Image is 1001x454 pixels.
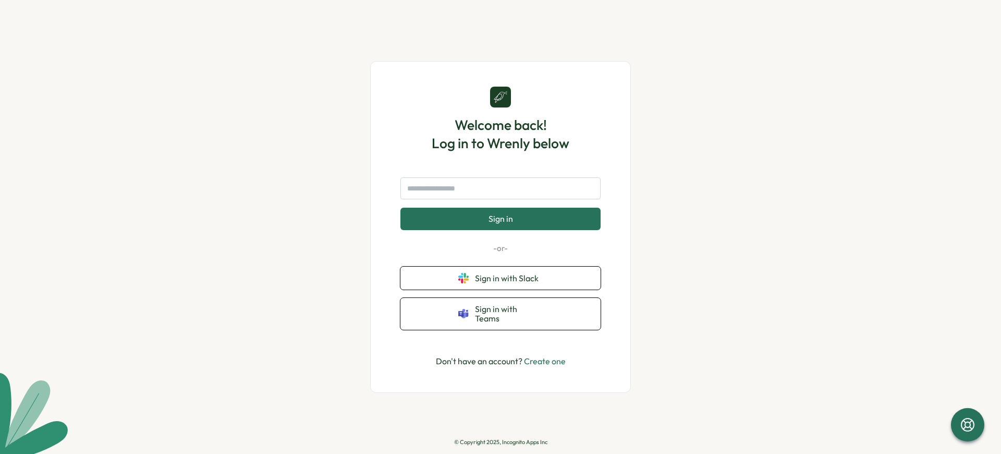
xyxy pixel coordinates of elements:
[475,304,543,324] span: Sign in with Teams
[524,356,566,366] a: Create one
[400,208,601,230] button: Sign in
[400,243,601,254] p: -or-
[475,273,543,283] span: Sign in with Slack
[432,116,569,152] h1: Welcome back! Log in to Wrenly below
[489,214,513,223] span: Sign in
[436,355,566,368] p: Don't have an account?
[454,439,547,446] p: © Copyright 2025, Incognito Apps Inc
[400,298,601,330] button: Sign in with Teams
[400,267,601,290] button: Sign in with Slack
